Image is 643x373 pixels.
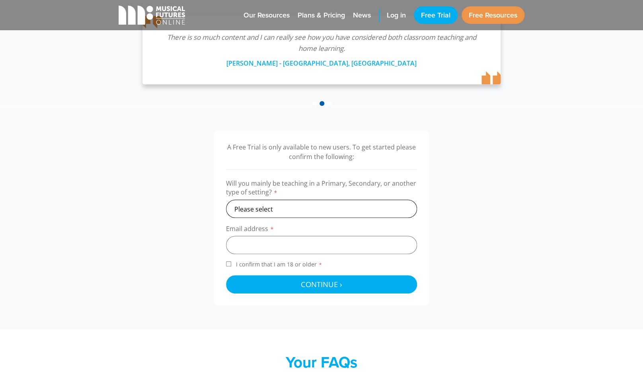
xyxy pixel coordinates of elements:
button: Continue › [226,275,417,293]
input: I confirm that I am 18 or older* [226,261,231,266]
a: Free Trial [414,6,458,24]
span: I confirm that I am 18 or older [234,260,324,268]
label: Email address [226,224,417,236]
p: A Free Trial is only available to new users. To get started please confirm the following: [226,142,417,161]
label: Will you mainly be teaching in a Primary, Secondary, or another type of setting? [226,179,417,200]
p: There is so much content and I can really see how you have considered both classroom teaching and... [158,32,485,54]
div: [PERSON_NAME] - [GEOGRAPHIC_DATA], [GEOGRAPHIC_DATA] [158,54,485,68]
h2: Your FAQs [166,353,477,371]
span: News [353,10,371,21]
a: Free Resources [462,6,524,24]
span: Plans & Pricing [298,10,345,21]
span: Log in [387,10,406,21]
span: Our Resources [244,10,290,21]
span: Continue › [301,279,342,289]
